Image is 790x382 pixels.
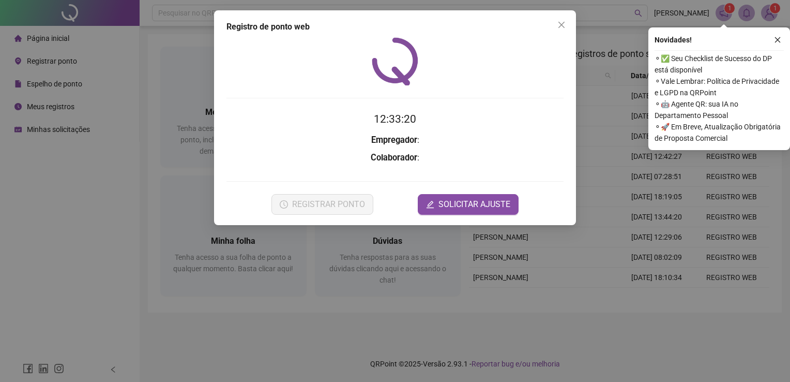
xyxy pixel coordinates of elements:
[655,53,784,76] span: ⚬ ✅ Seu Checklist de Sucesso do DP está disponível
[438,198,510,211] span: SOLICITAR AJUSTE
[372,37,418,85] img: QRPoint
[226,151,564,165] h3: :
[774,36,781,43] span: close
[226,21,564,33] div: Registro de ponto web
[655,121,784,144] span: ⚬ 🚀 Em Breve, Atualização Obrigatória de Proposta Comercial
[374,113,416,125] time: 12:33:20
[655,98,784,121] span: ⚬ 🤖 Agente QR: sua IA no Departamento Pessoal
[226,134,564,147] h3: :
[655,34,692,46] span: Novidades !
[418,194,519,215] button: editSOLICITAR AJUSTE
[655,76,784,98] span: ⚬ Vale Lembrar: Política de Privacidade e LGPD na QRPoint
[553,17,570,33] button: Close
[371,153,417,163] strong: Colaborador
[271,194,373,215] button: REGISTRAR PONTO
[557,21,566,29] span: close
[371,135,417,145] strong: Empregador
[426,200,434,209] span: edit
